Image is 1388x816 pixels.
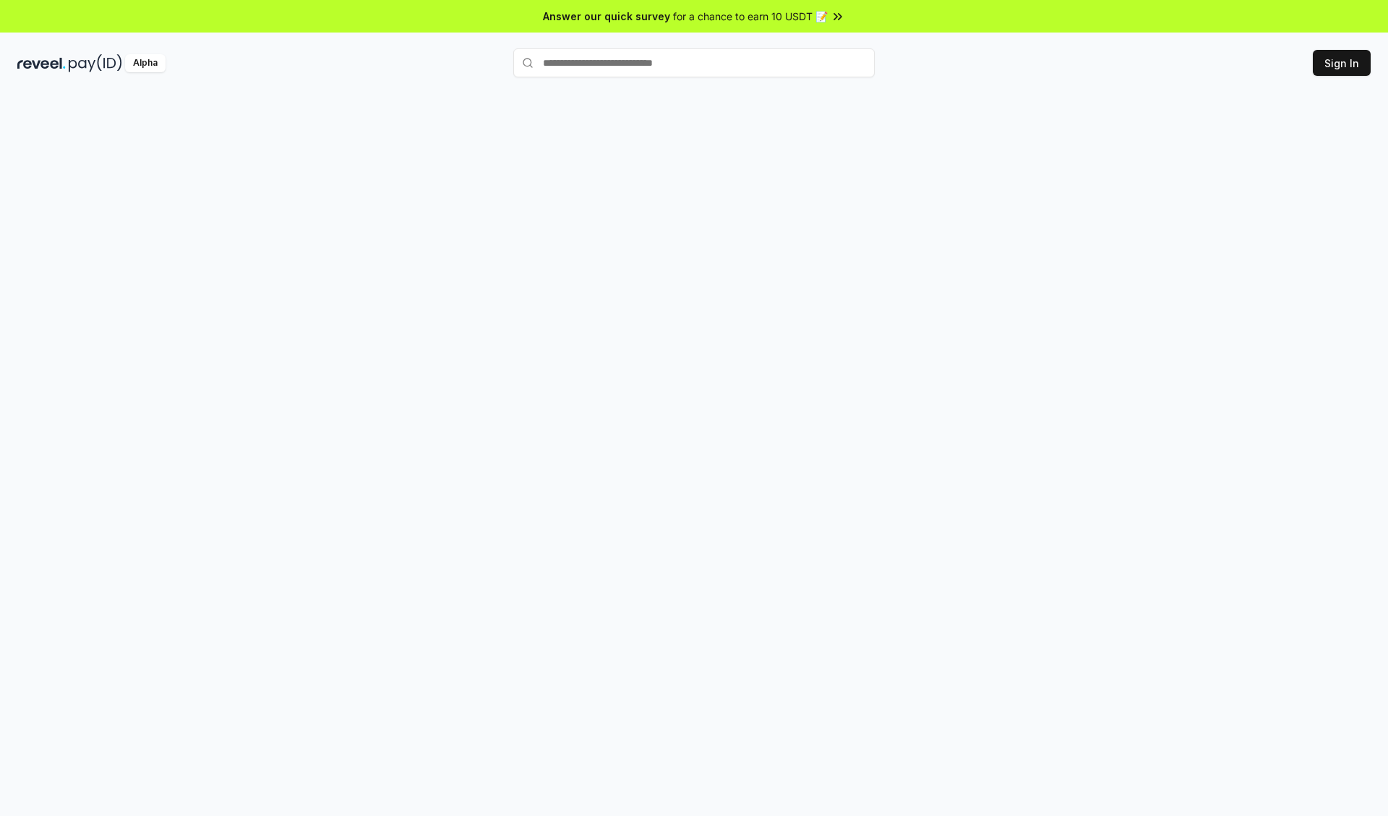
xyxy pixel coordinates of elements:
span: for a chance to earn 10 USDT 📝 [673,9,828,24]
img: pay_id [69,54,122,72]
img: reveel_dark [17,54,66,72]
span: Answer our quick survey [543,9,670,24]
div: Alpha [125,54,166,72]
button: Sign In [1313,50,1371,76]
